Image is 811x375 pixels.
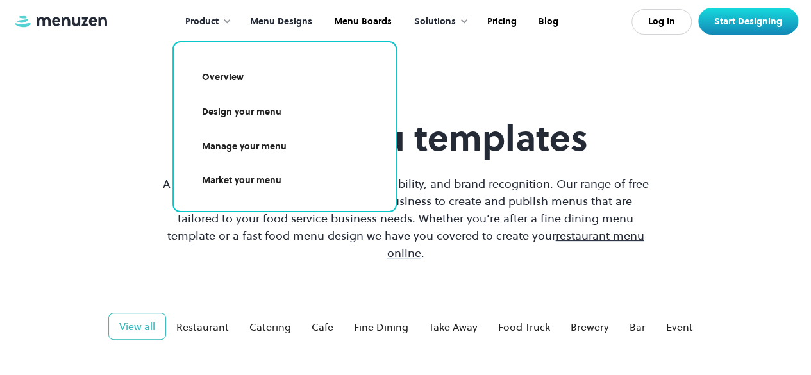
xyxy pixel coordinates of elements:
div: Food Truck [498,319,550,335]
div: Bar [630,319,646,335]
div: Take Away [429,319,478,335]
div: Brewery [571,319,609,335]
a: Blog [526,2,568,42]
a: Design your menu [189,97,380,127]
div: Product [185,15,219,29]
a: Start Designing [698,8,798,35]
div: Solutions [414,15,456,29]
p: A great menu requires easy navigation, flexibility, and brand recognition. Our range of free menu... [160,175,652,262]
div: Fine Dining [354,319,408,335]
a: Manage your menu [189,132,380,162]
a: Market your menu [189,166,380,196]
a: Overview [189,63,380,92]
div: Cafe [312,319,333,335]
div: Solutions [401,2,475,42]
a: Log In [631,9,692,35]
a: Pricing [475,2,526,42]
div: Event [666,319,693,335]
a: Menu Designs [238,2,322,42]
div: Catering [249,319,291,335]
div: Product [172,2,238,42]
div: View all [119,319,155,334]
h1: Free menu templates [160,117,652,160]
a: Menu Boards [322,2,401,42]
nav: Product [172,41,397,212]
div: Restaurant [176,319,229,335]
